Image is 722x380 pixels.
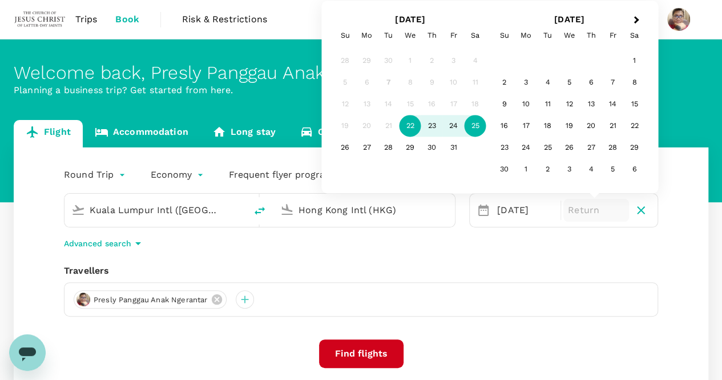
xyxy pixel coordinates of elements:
[559,94,580,115] div: Choose Wednesday, November 12th, 2025
[421,72,443,94] div: Not available Thursday, October 9th, 2025
[494,25,515,46] div: Sunday
[667,8,690,31] img: Presly Panggau Anak Ngerantar
[624,115,646,137] div: Choose Saturday, November 22nd, 2025
[356,115,378,137] div: Not available Monday, October 20th, 2025
[64,238,131,249] p: Advanced search
[443,94,465,115] div: Not available Friday, October 17th, 2025
[447,209,449,211] button: Open
[238,209,240,211] button: Open
[356,94,378,115] div: Not available Monday, October 13th, 2025
[90,201,222,219] input: Depart from
[334,25,356,46] div: Sunday
[75,13,98,26] span: Trips
[14,83,708,97] p: Planning a business trip? Get started from here.
[515,72,537,94] div: Choose Monday, November 3rd, 2025
[465,115,486,137] div: Choose Saturday, October 25th, 2025
[299,201,431,219] input: Going to
[378,137,400,159] div: Choose Tuesday, October 28th, 2025
[443,115,465,137] div: Choose Friday, October 24th, 2025
[400,25,421,46] div: Wednesday
[537,115,559,137] div: Choose Tuesday, November 18th, 2025
[334,50,486,159] div: Month October, 2025
[494,115,515,137] div: Choose Sunday, November 16th, 2025
[624,72,646,94] div: Choose Saturday, November 8th, 2025
[515,137,537,159] div: Choose Monday, November 24th, 2025
[443,50,465,72] div: Not available Friday, October 3rd, 2025
[334,72,356,94] div: Not available Sunday, October 5th, 2025
[356,137,378,159] div: Choose Monday, October 27th, 2025
[443,72,465,94] div: Not available Friday, October 10th, 2025
[624,137,646,159] div: Choose Saturday, November 29th, 2025
[580,115,602,137] div: Choose Thursday, November 20th, 2025
[494,94,515,115] div: Choose Sunday, November 9th, 2025
[624,25,646,46] div: Saturday
[378,94,400,115] div: Not available Tuesday, October 14th, 2025
[378,25,400,46] div: Tuesday
[628,11,647,30] button: Next Month
[443,137,465,159] div: Choose Friday, October 31st, 2025
[465,25,486,46] div: Saturday
[493,199,558,222] div: [DATE]
[494,72,515,94] div: Choose Sunday, November 2nd, 2025
[229,168,361,182] button: Frequent flyer programme
[64,264,658,278] div: Travellers
[14,120,83,147] a: Flight
[559,72,580,94] div: Choose Wednesday, November 5th, 2025
[14,7,66,32] img: The Malaysian Church of Jesus Christ of Latter-day Saints
[580,72,602,94] div: Choose Thursday, November 6th, 2025
[76,293,90,306] img: avatar-66bdcb807f3bc.jpeg
[624,159,646,181] div: Choose Saturday, December 6th, 2025
[602,159,624,181] div: Choose Friday, December 5th, 2025
[494,137,515,159] div: Choose Sunday, November 23rd, 2025
[624,94,646,115] div: Choose Saturday, November 15th, 2025
[246,197,273,225] button: delete
[400,72,421,94] div: Not available Wednesday, October 8th, 2025
[421,137,443,159] div: Choose Thursday, October 30th, 2025
[494,159,515,181] div: Choose Sunday, November 30th, 2025
[14,62,708,83] div: Welcome back , Presly Panggau Anak .
[334,50,356,72] div: Not available Sunday, September 28th, 2025
[356,50,378,72] div: Not available Monday, September 29th, 2025
[559,137,580,159] div: Choose Wednesday, November 26th, 2025
[421,94,443,115] div: Not available Thursday, October 16th, 2025
[537,72,559,94] div: Choose Tuesday, November 4th, 2025
[602,94,624,115] div: Choose Friday, November 14th, 2025
[400,50,421,72] div: Not available Wednesday, October 1st, 2025
[400,115,421,137] div: Choose Wednesday, October 22nd, 2025
[9,334,46,371] iframe: Button to launch messaging window
[182,13,267,26] span: Risk & Restrictions
[515,159,537,181] div: Choose Monday, December 1st, 2025
[580,94,602,115] div: Choose Thursday, November 13th, 2025
[64,166,128,184] div: Round Trip
[515,94,537,115] div: Choose Monday, November 10th, 2025
[602,137,624,159] div: Choose Friday, November 28th, 2025
[421,25,443,46] div: Thursday
[378,50,400,72] div: Not available Tuesday, September 30th, 2025
[400,137,421,159] div: Choose Wednesday, October 29th, 2025
[580,137,602,159] div: Choose Thursday, November 27th, 2025
[537,159,559,181] div: Choose Tuesday, December 2nd, 2025
[602,25,624,46] div: Friday
[580,159,602,181] div: Choose Thursday, December 4th, 2025
[421,50,443,72] div: Not available Thursday, October 2nd, 2025
[490,14,649,25] h2: [DATE]
[378,115,400,137] div: Not available Tuesday, October 21st, 2025
[443,25,465,46] div: Friday
[537,94,559,115] div: Choose Tuesday, November 11th, 2025
[334,94,356,115] div: Not available Sunday, October 12th, 2025
[494,50,646,181] div: Month November, 2025
[465,72,486,94] div: Not available Saturday, October 11th, 2025
[87,294,214,306] span: Presly Panggau Anak Ngerantar
[115,13,139,26] span: Book
[624,50,646,72] div: Choose Saturday, November 1st, 2025
[83,120,200,147] a: Accommodation
[319,339,404,368] button: Find flights
[602,115,624,137] div: Choose Friday, November 21st, 2025
[421,115,443,137] div: Choose Thursday, October 23rd, 2025
[602,72,624,94] div: Choose Friday, November 7th, 2025
[229,168,347,182] p: Frequent flyer programme
[151,166,206,184] div: Economy
[64,237,145,250] button: Advanced search
[465,94,486,115] div: Not available Saturday, October 18th, 2025
[559,159,580,181] div: Choose Wednesday, December 3rd, 2025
